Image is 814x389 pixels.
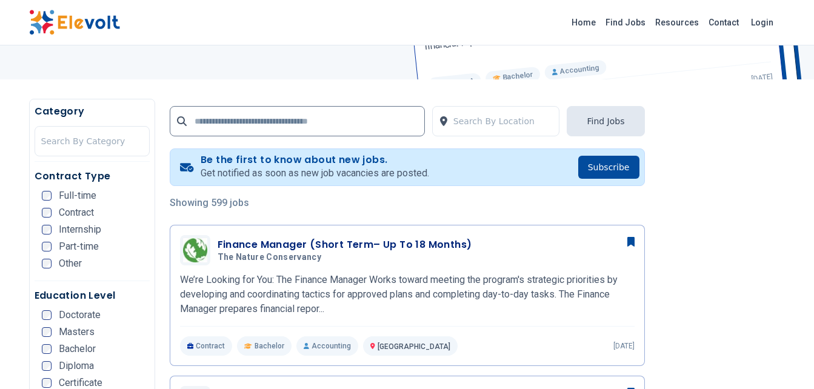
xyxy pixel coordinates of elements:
[59,378,102,388] span: Certificate
[567,106,644,136] button: Find Jobs
[601,13,650,32] a: Find Jobs
[42,310,52,320] input: Doctorate
[59,310,101,320] span: Doctorate
[567,13,601,32] a: Home
[59,208,94,218] span: Contract
[218,252,322,263] span: The Nature Conservancy
[42,208,52,218] input: Contract
[42,361,52,371] input: Diploma
[255,341,284,351] span: Bachelor
[42,225,52,234] input: Internship
[578,156,639,179] button: Subscribe
[42,327,52,337] input: Masters
[42,344,52,354] input: Bachelor
[201,166,429,181] p: Get notified as soon as new job vacancies are posted.
[296,336,358,356] p: Accounting
[183,238,207,262] img: The Nature Conservancy
[42,259,52,268] input: Other
[59,344,96,354] span: Bachelor
[59,361,94,371] span: Diploma
[180,336,233,356] p: Contract
[59,327,95,337] span: Masters
[42,242,52,251] input: Part-time
[753,331,814,389] iframe: Chat Widget
[35,288,150,303] h5: Education Level
[59,242,99,251] span: Part-time
[180,235,635,356] a: The Nature ConservancyFinance Manager (Short Term– Up To 18 Months)The Nature ConservancyWe’re Lo...
[704,13,744,32] a: Contact
[42,191,52,201] input: Full-time
[59,191,96,201] span: Full-time
[35,104,150,119] h5: Category
[201,154,429,166] h4: Be the first to know about new jobs.
[35,169,150,184] h5: Contract Type
[650,13,704,32] a: Resources
[378,342,450,351] span: [GEOGRAPHIC_DATA]
[42,378,52,388] input: Certificate
[613,341,635,351] p: [DATE]
[170,196,645,210] p: Showing 599 jobs
[180,273,635,316] p: We’re Looking for You: The Finance Manager Works toward meeting the program's strategic prioritie...
[59,225,101,234] span: Internship
[29,10,120,35] img: Elevolt
[744,10,781,35] a: Login
[59,259,82,268] span: Other
[218,238,472,252] h3: Finance Manager (Short Term– Up To 18 Months)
